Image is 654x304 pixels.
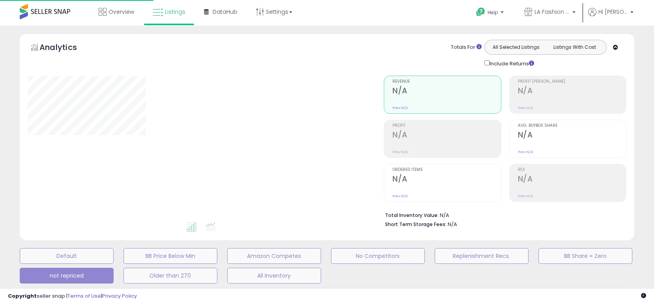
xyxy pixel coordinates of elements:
span: N/A [448,221,457,228]
div: seller snap | | [8,293,137,300]
small: Prev: N/A [518,106,533,110]
button: Replenishment Recs. [435,248,529,264]
small: Prev: N/A [518,194,533,198]
small: Prev: N/A [392,194,408,198]
span: Overview [108,8,134,16]
button: Default [20,248,114,264]
small: Prev: N/A [392,106,408,110]
a: Hi [PERSON_NAME] [588,8,633,26]
span: Hi [PERSON_NAME] [598,8,628,16]
span: LA Fashion Deals [534,8,570,16]
span: Avg. Buybox Share [518,124,626,128]
b: Total Inventory Value: [385,212,439,219]
h2: N/A [518,130,626,141]
h2: N/A [392,130,501,141]
button: All Inventory [227,268,321,284]
a: Help [470,1,512,26]
small: Prev: N/A [518,150,533,154]
span: Ordered Items [392,168,501,172]
button: BB Share = Zero [538,248,632,264]
span: Profit [PERSON_NAME] [518,80,626,84]
h2: N/A [518,86,626,97]
span: DataHub [213,8,237,16]
h2: N/A [518,174,626,185]
h2: N/A [392,86,501,97]
button: Amazon Competes [227,248,321,264]
b: Short Term Storage Fees: [385,221,447,228]
button: BB Price Below Min [123,248,217,264]
button: All Selected Listings [487,42,546,52]
span: Revenue [392,80,501,84]
li: N/A [385,210,620,219]
button: not repriced [20,268,114,284]
div: Totals For [451,44,482,51]
i: Get Help [476,7,486,17]
span: ROI [518,168,626,172]
span: Help [488,9,498,16]
span: Profit [392,124,501,128]
button: Listings With Cost [545,42,604,52]
h2: N/A [392,174,501,185]
button: Older than 270 [123,268,217,284]
div: Include Returns [478,59,544,68]
button: No Competitors [331,248,425,264]
span: Listings [165,8,185,16]
small: Prev: N/A [392,150,408,154]
strong: Copyright [8,292,37,300]
h5: Analytics [39,42,92,55]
